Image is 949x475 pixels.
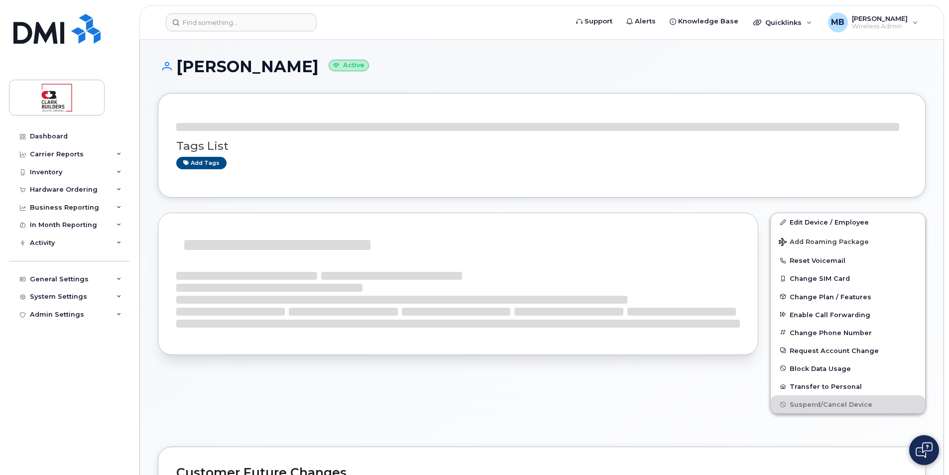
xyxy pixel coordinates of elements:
[771,288,925,306] button: Change Plan / Features
[771,359,925,377] button: Block Data Usage
[771,306,925,324] button: Enable Call Forwarding
[790,401,872,408] span: Suspend/Cancel Device
[790,293,871,300] span: Change Plan / Features
[771,251,925,269] button: Reset Voicemail
[771,269,925,287] button: Change SIM Card
[790,311,870,318] span: Enable Call Forwarding
[779,238,869,247] span: Add Roaming Package
[771,377,925,395] button: Transfer to Personal
[771,395,925,413] button: Suspend/Cancel Device
[771,213,925,231] a: Edit Device / Employee
[176,140,907,152] h3: Tags List
[771,324,925,342] button: Change Phone Number
[771,231,925,251] button: Add Roaming Package
[158,58,926,75] h1: [PERSON_NAME]
[771,342,925,359] button: Request Account Change
[916,442,933,458] img: Open chat
[329,60,369,71] small: Active
[176,157,227,169] a: Add tags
